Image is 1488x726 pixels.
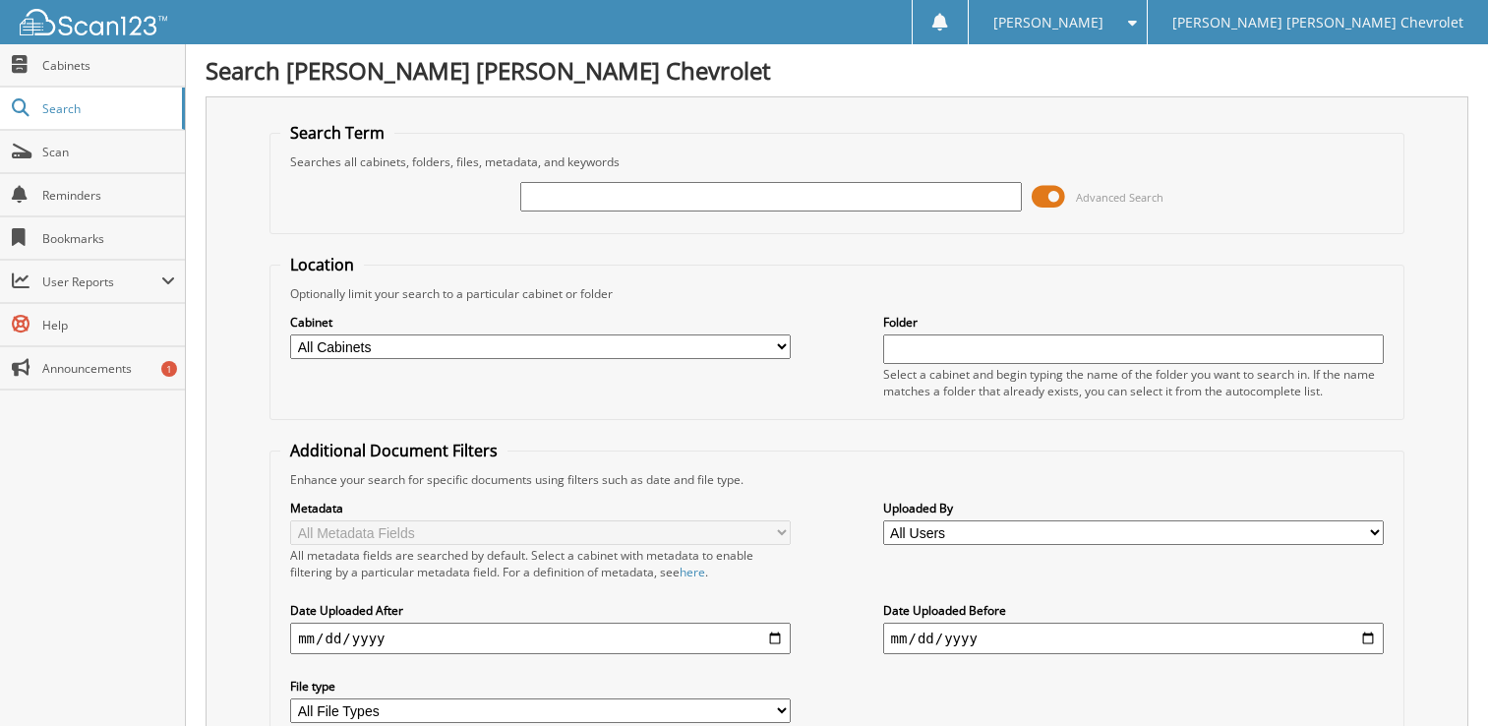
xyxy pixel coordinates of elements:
input: end [883,623,1384,654]
div: Optionally limit your search to a particular cabinet or folder [280,285,1394,302]
span: User Reports [42,273,161,290]
label: Metadata [290,500,791,516]
span: Announcements [42,360,175,377]
img: scan123-logo-white.svg [20,9,167,35]
a: here [680,564,705,580]
legend: Location [280,254,364,275]
span: [PERSON_NAME] [PERSON_NAME] Chevrolet [1172,17,1463,29]
span: Cabinets [42,57,175,74]
label: Folder [883,314,1384,331]
span: Search [42,100,172,117]
span: Reminders [42,187,175,204]
div: All metadata fields are searched by default. Select a cabinet with metadata to enable filtering b... [290,547,791,580]
span: Scan [42,144,175,160]
label: Uploaded By [883,500,1384,516]
div: 1 [161,361,177,377]
label: Date Uploaded After [290,602,791,619]
input: start [290,623,791,654]
label: Date Uploaded Before [883,602,1384,619]
div: Select a cabinet and begin typing the name of the folder you want to search in. If the name match... [883,366,1384,399]
span: Help [42,317,175,333]
div: Searches all cabinets, folders, files, metadata, and keywords [280,153,1394,170]
h1: Search [PERSON_NAME] [PERSON_NAME] Chevrolet [206,54,1468,87]
span: Advanced Search [1076,190,1163,205]
legend: Search Term [280,122,394,144]
label: File type [290,678,791,695]
label: Cabinet [290,314,791,331]
div: Enhance your search for specific documents using filters such as date and file type. [280,471,1394,488]
span: Bookmarks [42,230,175,247]
span: [PERSON_NAME] [993,17,1103,29]
legend: Additional Document Filters [280,440,507,461]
